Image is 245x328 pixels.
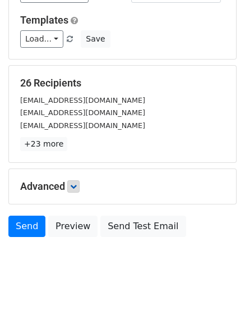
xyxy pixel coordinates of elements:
[20,121,145,130] small: [EMAIL_ADDRESS][DOMAIN_NAME]
[20,30,63,48] a: Load...
[20,77,225,89] h5: 26 Recipients
[20,180,225,193] h5: Advanced
[20,14,68,26] a: Templates
[8,216,45,237] a: Send
[20,137,67,151] a: +23 more
[48,216,98,237] a: Preview
[100,216,186,237] a: Send Test Email
[20,108,145,117] small: [EMAIL_ADDRESS][DOMAIN_NAME]
[189,274,245,328] iframe: Chat Widget
[20,96,145,104] small: [EMAIL_ADDRESS][DOMAIN_NAME]
[81,30,110,48] button: Save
